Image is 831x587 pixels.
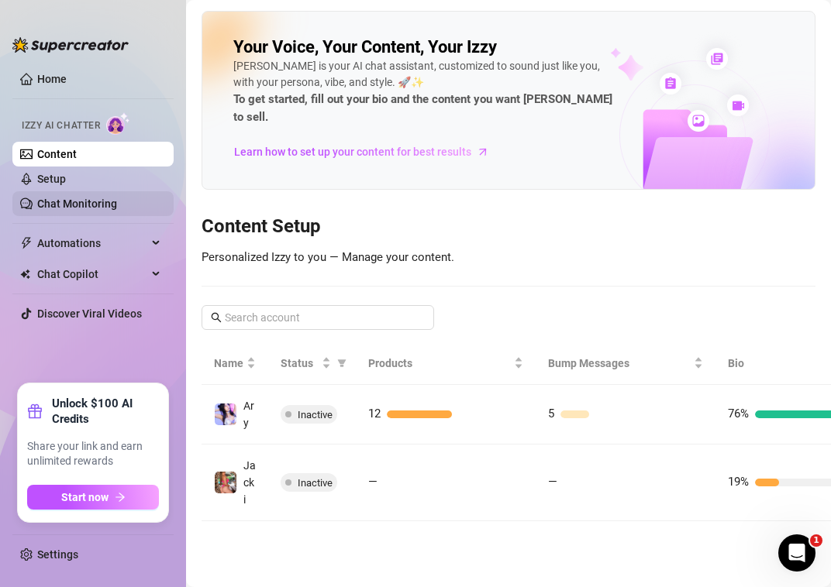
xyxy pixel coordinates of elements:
span: Chat Copilot [37,262,147,287]
img: Chat Copilot [20,269,30,280]
a: Home [37,73,67,85]
a: Settings [37,548,78,561]
span: 19% [728,475,749,489]
a: Chat Monitoring [37,197,117,210]
th: Bump Messages [536,342,715,385]
span: 5 [548,407,554,421]
a: Setup [37,173,66,185]
span: Inactive [298,477,333,489]
span: Name [214,355,243,372]
span: Status [281,355,319,372]
a: Content [37,148,77,160]
span: 12 [368,407,381,421]
th: Products [356,342,536,385]
img: logo-BBDzfeDw.svg [12,37,129,53]
span: Start now [61,491,109,503]
strong: To get started, fill out your bio and the content you want [PERSON_NAME] to sell. [233,92,612,125]
span: — [548,475,557,489]
span: arrow-right [475,144,491,160]
span: Automations [37,231,147,256]
span: Learn how to set up your content for best results [234,143,471,160]
span: Personalized Izzy to you — Manage your content. [202,250,454,264]
span: Ary [243,400,254,429]
iframe: Intercom live chat [778,534,815,572]
span: Products [368,355,511,372]
span: 1 [810,534,822,547]
span: Inactive [298,409,333,421]
span: gift [27,403,43,419]
span: Bump Messages [548,355,691,372]
img: ai-chatter-content-library-cLFOSyPT.png [574,31,815,189]
th: Name [202,342,268,385]
span: Jacki [243,459,256,506]
a: Learn how to set up your content for best results [233,139,501,164]
span: Izzy AI Chatter [22,118,100,133]
span: Share your link and earn unlimited rewards [27,439,159,469]
a: Discover Viral Videos [37,307,142,320]
img: AI Chatter [106,112,130,135]
h2: Your Voice, Your Content, Your Izzy [233,36,497,58]
img: Jacki [215,472,236,493]
span: thunderbolt [20,237,33,249]
span: filter [337,359,347,368]
h3: Content Setup [202,215,815,239]
button: Start nowarrow-right [27,485,159,510]
div: [PERSON_NAME] is your AI chat assistant, customized to sound just like you, with your persona, vi... [233,58,619,127]
span: search [211,312,222,323]
input: Search account [225,309,412,326]
th: Status [268,342,356,385]
img: Ary [215,403,236,425]
span: filter [334,352,350,375]
span: — [368,475,378,489]
span: arrow-right [115,492,126,503]
span: 76% [728,407,749,421]
strong: Unlock $100 AI Credits [52,396,159,427]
